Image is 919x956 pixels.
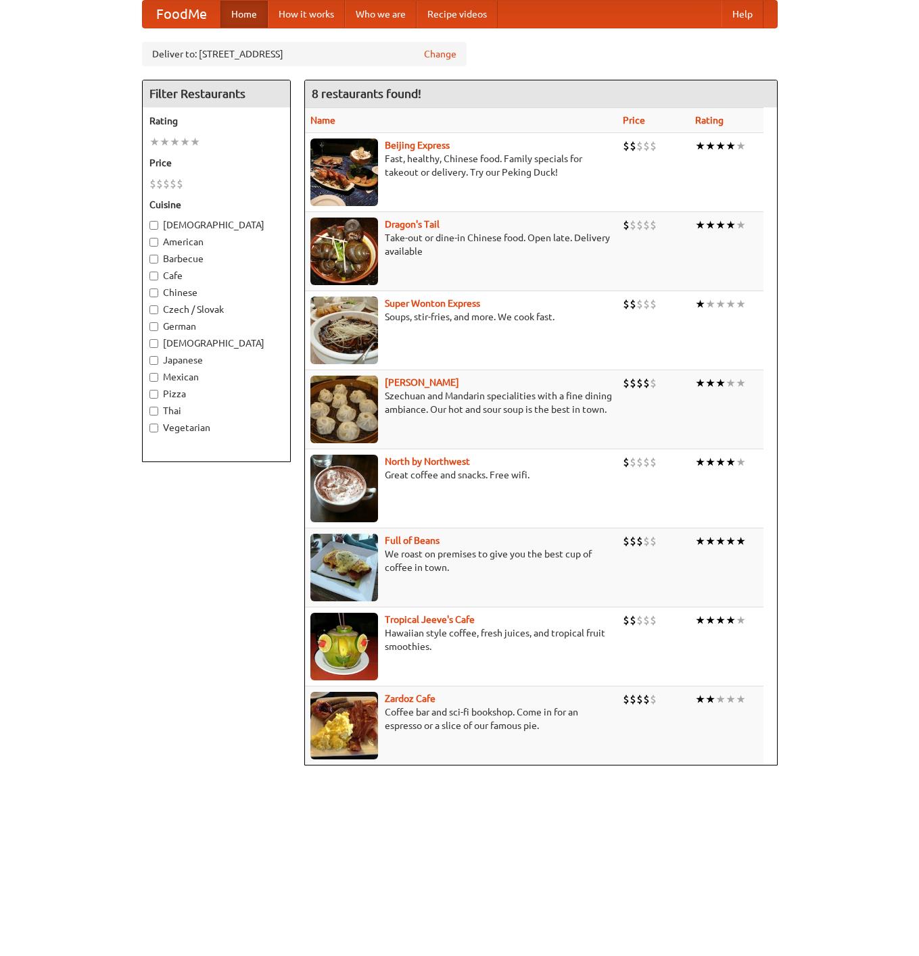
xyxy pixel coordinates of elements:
[722,1,763,28] a: Help
[695,534,705,549] li: ★
[705,613,715,628] li: ★
[643,297,650,311] li: $
[643,139,650,153] li: $
[695,692,705,707] li: ★
[310,139,378,206] img: beijing.jpg
[726,692,736,707] li: ★
[636,534,643,549] li: $
[310,613,378,680] img: jeeves.jpg
[643,534,650,549] li: $
[149,320,283,333] label: German
[726,218,736,232] li: ★
[310,455,378,522] img: north.jpg
[650,218,657,232] li: $
[715,218,726,232] li: ★
[176,176,183,191] li: $
[736,534,746,549] li: ★
[310,468,613,482] p: Great coffee and snacks. Free wifi.
[310,310,613,324] p: Soups, stir-fries, and more. We cook fast.
[623,534,630,549] li: $
[636,376,643,391] li: $
[636,139,643,153] li: $
[149,272,158,280] input: Cafe
[149,114,283,128] h5: Rating
[385,535,440,546] a: Full of Beans
[650,297,657,311] li: $
[312,87,421,100] ng-pluralize: 8 restaurants found!
[385,219,440,230] b: Dragon's Tail
[345,1,417,28] a: Who we are
[695,455,705,470] li: ★
[705,376,715,391] li: ★
[650,613,657,628] li: $
[650,692,657,707] li: $
[385,298,480,309] a: Super Wonton Express
[650,139,657,153] li: $
[650,534,657,549] li: $
[715,455,726,470] li: ★
[385,456,470,467] b: North by Northwest
[695,218,705,232] li: ★
[149,198,283,211] h5: Cuisine
[310,692,378,759] img: zardoz.jpg
[149,421,283,434] label: Vegetarian
[310,389,613,416] p: Szechuan and Mandarin specialities with a fine dining ambiance. Our hot and sour soup is the best...
[650,376,657,391] li: $
[149,218,283,232] label: [DEMOGRAPHIC_DATA]
[695,613,705,628] li: ★
[149,404,283,418] label: Thai
[268,1,345,28] a: How it works
[149,156,283,170] h5: Price
[149,269,283,282] label: Cafe
[310,218,378,285] img: dragon.jpg
[142,42,467,66] div: Deliver to: [STREET_ADDRESS]
[143,1,220,28] a: FoodMe
[220,1,268,28] a: Home
[149,387,283,401] label: Pizza
[726,534,736,549] li: ★
[424,47,456,61] a: Change
[736,376,746,391] li: ★
[623,613,630,628] li: $
[643,455,650,470] li: $
[715,297,726,311] li: ★
[630,139,636,153] li: $
[705,692,715,707] li: ★
[143,80,290,107] h4: Filter Restaurants
[156,176,163,191] li: $
[149,424,158,432] input: Vegetarian
[630,297,636,311] li: $
[705,297,715,311] li: ★
[736,218,746,232] li: ★
[630,218,636,232] li: $
[149,322,158,331] input: German
[636,692,643,707] li: $
[385,614,475,625] a: Tropical Jeeve's Cafe
[180,134,190,149] li: ★
[643,218,650,232] li: $
[650,455,657,470] li: $
[726,139,736,153] li: ★
[310,626,613,653] p: Hawaiian style coffee, fresh juices, and tropical fruit smoothies.
[726,613,736,628] li: ★
[385,377,459,388] a: [PERSON_NAME]
[643,692,650,707] li: $
[310,705,613,732] p: Coffee bar and sci-fi bookshop. Come in for an espresso or a slice of our famous pie.
[417,1,498,28] a: Recipe videos
[715,613,726,628] li: ★
[190,134,200,149] li: ★
[149,134,160,149] li: ★
[310,376,378,443] img: shandong.jpg
[726,455,736,470] li: ★
[736,297,746,311] li: ★
[385,140,450,151] a: Beijing Express
[695,297,705,311] li: ★
[630,692,636,707] li: $
[623,692,630,707] li: $
[310,534,378,601] img: beans.jpg
[623,218,630,232] li: $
